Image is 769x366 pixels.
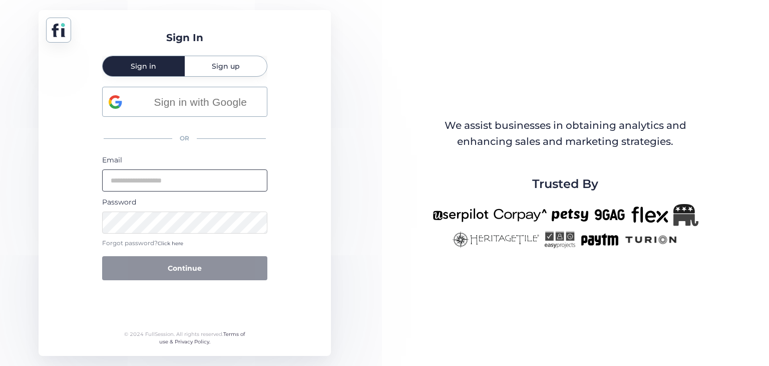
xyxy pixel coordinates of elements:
img: easyprojects-new.png [544,231,575,248]
span: Click here [158,240,183,247]
span: Sign in with Google [140,94,261,110]
span: Trusted By [532,174,598,194]
div: © 2024 FullSession. All rights reserved. [120,330,249,346]
div: We assist businesses in obtaining analytics and enhancing sales and marketing strategies. [433,118,697,149]
div: OR [102,128,267,149]
div: Password [102,197,267,208]
div: Forgot password? [102,239,267,248]
img: userpilot-new.png [433,204,489,226]
img: 9gag-new.png [593,204,626,226]
img: heritagetile-new.png [452,231,539,248]
img: corpay-new.png [494,204,547,226]
div: Email [102,154,267,165]
button: Continue [102,256,267,280]
img: turion-new.png [624,231,678,248]
div: Sign In [166,30,203,46]
img: paytm-new.png [580,231,619,248]
span: Sign up [212,63,240,70]
img: Republicanlogo-bw.png [673,204,698,226]
img: flex-new.png [631,204,668,226]
img: petsy-new.png [552,204,588,226]
span: Sign in [131,63,156,70]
